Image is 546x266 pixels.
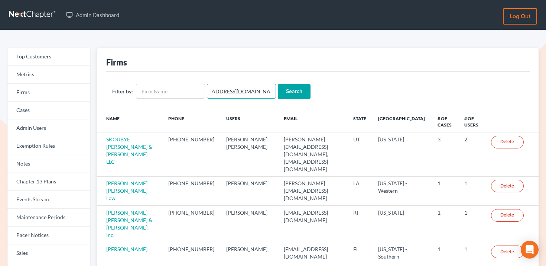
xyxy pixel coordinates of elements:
td: 1 [458,242,485,264]
th: Phone [162,111,220,132]
a: Cases [7,102,90,119]
td: RI [347,206,372,242]
td: [US_STATE] - Southern [372,242,431,264]
td: [PHONE_NUMBER] [162,176,220,205]
input: Users [207,84,276,99]
a: Firms [7,84,90,102]
td: LA [347,176,372,205]
td: [PERSON_NAME] [220,176,278,205]
td: [EMAIL_ADDRESS][DOMAIN_NAME] [278,206,348,242]
td: [PERSON_NAME][EMAIL_ADDRESS][DOMAIN_NAME] [278,176,348,205]
div: Open Intercom Messenger [521,241,539,259]
div: Firms [106,57,127,68]
th: [GEOGRAPHIC_DATA] [372,111,431,132]
th: Email [278,111,348,132]
a: SKOUBYE [PERSON_NAME] & [PERSON_NAME], LLC [106,136,152,165]
a: Sales [7,244,90,262]
th: # of Users [458,111,485,132]
td: 1 [458,206,485,242]
td: 1 [432,176,458,205]
td: 3 [432,132,458,176]
td: [PERSON_NAME] [220,206,278,242]
th: Users [220,111,278,132]
td: 1 [458,176,485,205]
a: Top Customers [7,48,90,66]
a: Pacer Notices [7,227,90,244]
a: Admin Users [7,119,90,137]
td: [US_STATE] [372,132,431,176]
td: [US_STATE] [372,206,431,242]
td: 1 [432,206,458,242]
input: Firm Name [136,84,205,99]
a: [PERSON_NAME] [PERSON_NAME] & [PERSON_NAME], Inc. [106,209,152,238]
td: [PERSON_NAME][EMAIL_ADDRESS][DOMAIN_NAME], [EMAIL_ADDRESS][DOMAIN_NAME] [278,132,348,176]
a: Events Stream [7,191,90,209]
a: Maintenance Periods [7,209,90,227]
th: Name [97,111,162,132]
td: 2 [458,132,485,176]
input: Search [278,84,311,99]
a: Delete [491,246,524,258]
a: Metrics [7,66,90,84]
a: Admin Dashboard [62,8,123,22]
th: # of Cases [432,111,458,132]
td: [PHONE_NUMBER] [162,132,220,176]
a: [PERSON_NAME] [106,246,147,252]
td: [PHONE_NUMBER] [162,242,220,264]
a: [PERSON_NAME] [PERSON_NAME] Law [106,180,147,201]
a: Notes [7,155,90,173]
label: Filter by: [112,87,133,95]
td: [PERSON_NAME], [PERSON_NAME] [220,132,278,176]
a: Delete [491,209,524,222]
a: Delete [491,180,524,192]
a: Chapter 13 Plans [7,173,90,191]
a: Delete [491,136,524,148]
td: UT [347,132,372,176]
td: [PERSON_NAME] [220,242,278,264]
td: FL [347,242,372,264]
td: 1 [432,242,458,264]
td: [EMAIL_ADDRESS][DOMAIN_NAME] [278,242,348,264]
td: [PHONE_NUMBER] [162,206,220,242]
th: State [347,111,372,132]
a: Exemption Rules [7,137,90,155]
td: [US_STATE] - Western [372,176,431,205]
a: Log out [503,8,537,25]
